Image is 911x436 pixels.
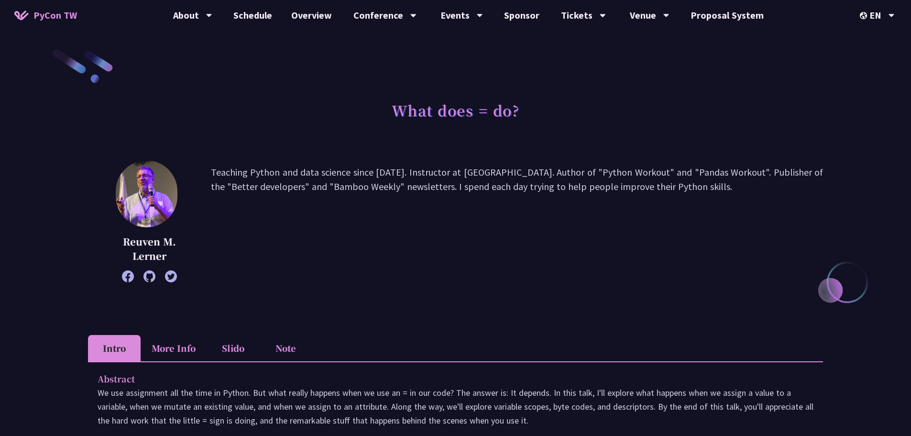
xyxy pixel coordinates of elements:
[14,11,29,20] img: Home icon of PyCon TW 2025
[116,160,177,227] img: Reuven M. Lerner
[33,8,77,22] span: PyCon TW
[141,335,207,361] li: More Info
[207,335,259,361] li: Slido
[860,12,869,19] img: Locale Icon
[5,3,87,27] a: PyCon TW
[259,335,312,361] li: Note
[88,335,141,361] li: Intro
[392,96,520,124] h1: What does = do?
[98,372,794,386] p: Abstract
[112,235,187,263] p: Reuven M. Lerner
[211,165,823,278] p: Teaching Python and data science since [DATE]. Instructor at [GEOGRAPHIC_DATA]. Author of "Python...
[98,386,813,427] p: We use assignment all the time in Python. But what really happens when we use an = in our code? T...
